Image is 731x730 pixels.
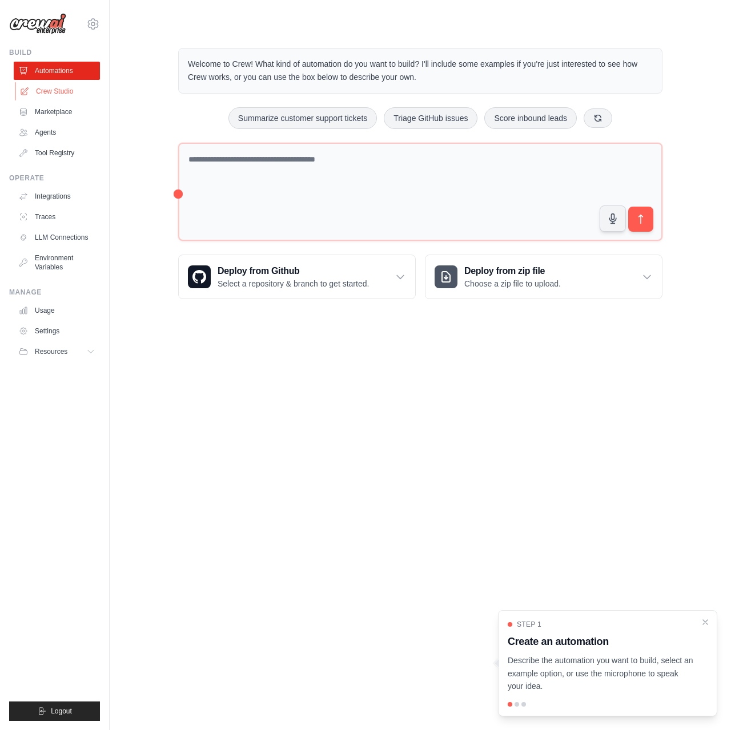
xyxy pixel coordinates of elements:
[14,249,100,276] a: Environment Variables
[508,634,694,650] h3: Create an automation
[517,620,541,629] span: Step 1
[14,342,100,361] button: Resources
[14,123,100,142] a: Agents
[508,654,694,693] p: Describe the automation you want to build, select an example option, or use the microphone to spe...
[51,707,72,716] span: Logout
[188,58,653,84] p: Welcome to Crew! What kind of automation do you want to build? I'll include some examples if you'...
[14,103,100,121] a: Marketplace
[9,174,100,183] div: Operate
[14,144,100,162] a: Tool Registry
[9,13,66,35] img: Logo
[14,208,100,226] a: Traces
[218,264,369,278] h3: Deploy from Github
[9,48,100,57] div: Build
[14,322,100,340] a: Settings
[14,301,100,320] a: Usage
[464,264,561,278] h3: Deploy from zip file
[228,107,377,129] button: Summarize customer support tickets
[9,701,100,721] button: Logout
[384,107,477,129] button: Triage GitHub issues
[14,187,100,205] a: Integrations
[464,278,561,289] p: Choose a zip file to upload.
[14,228,100,247] a: LLM Connections
[218,278,369,289] p: Select a repository & branch to get started.
[9,288,100,297] div: Manage
[701,618,710,627] button: Close walkthrough
[15,82,101,100] a: Crew Studio
[14,62,100,80] a: Automations
[35,347,67,356] span: Resources
[674,675,731,730] iframe: Chat Widget
[484,107,577,129] button: Score inbound leads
